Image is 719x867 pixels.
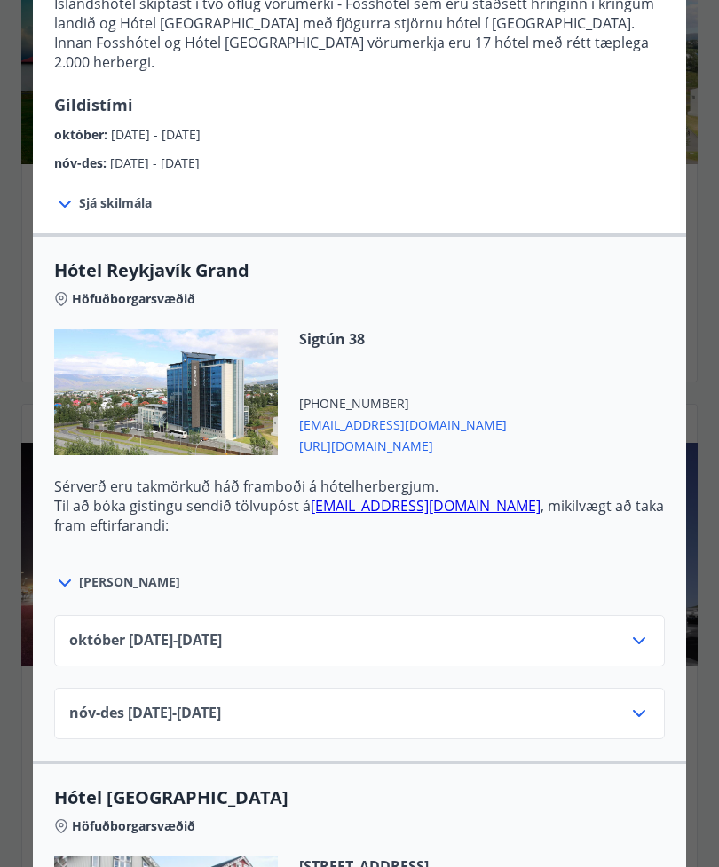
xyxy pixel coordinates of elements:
span: Sigtún 38 [299,329,507,349]
span: Hótel Reykjavík Grand [54,258,665,283]
span: [URL][DOMAIN_NAME] [299,434,507,455]
span: Sjá skilmála [79,194,152,212]
span: nóv-des : [54,154,110,171]
span: [PHONE_NUMBER] [299,395,507,413]
span: [DATE] - [DATE] [110,154,200,171]
span: október : [54,126,111,143]
span: Höfuðborgarsvæðið [72,290,195,308]
span: Gildistími [54,94,133,115]
span: [EMAIL_ADDRESS][DOMAIN_NAME] [299,413,507,434]
p: Sérverð eru takmörkuð háð framboði á hótelherbergjum. [54,477,665,496]
span: [DATE] - [DATE] [111,126,201,143]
